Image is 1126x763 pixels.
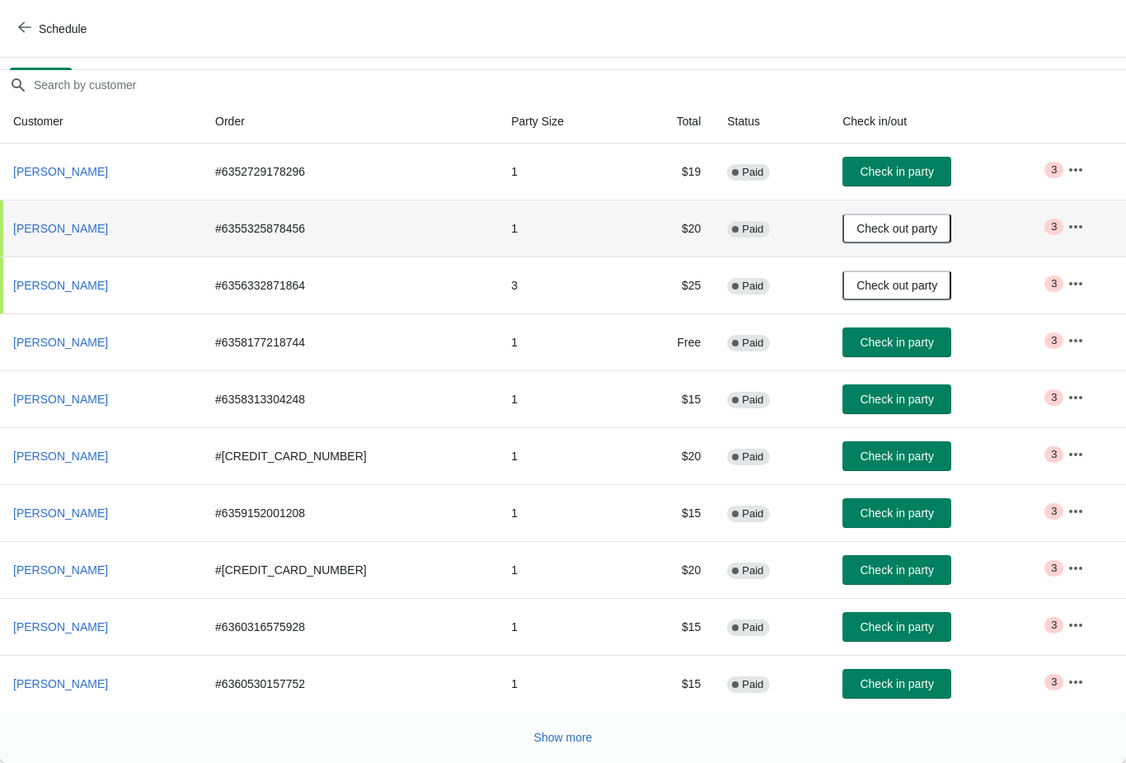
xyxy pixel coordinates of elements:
[528,723,599,752] button: Show more
[742,621,763,634] span: Paid
[842,441,951,471] button: Check in party
[860,165,933,178] span: Check in party
[1051,619,1057,632] span: 3
[630,313,715,370] td: Free
[860,393,933,406] span: Check in party
[842,555,951,585] button: Check in party
[202,257,498,313] td: # 6356332871864
[498,313,630,370] td: 1
[13,279,108,292] span: [PERSON_NAME]
[1051,334,1057,347] span: 3
[860,677,933,690] span: Check in party
[829,100,1054,144] th: Check in/out
[498,370,630,427] td: 1
[856,222,937,235] span: Check out party
[7,612,115,642] button: [PERSON_NAME]
[630,484,715,541] td: $15
[630,370,715,427] td: $15
[860,563,933,577] span: Check in party
[1051,220,1057,233] span: 3
[202,655,498,712] td: # 6360530157752
[202,541,498,598] td: # [CREDIT_CARD_NUMBER]
[7,214,115,243] button: [PERSON_NAME]
[742,280,763,293] span: Paid
[630,655,715,712] td: $15
[1051,163,1057,177] span: 3
[842,612,951,642] button: Check in party
[860,336,933,349] span: Check in party
[202,100,498,144] th: Order
[630,541,715,598] td: $20
[630,257,715,313] td: $25
[742,564,763,577] span: Paid
[742,166,763,179] span: Paid
[7,327,115,357] button: [PERSON_NAME]
[7,555,115,585] button: [PERSON_NAME]
[842,157,951,186] button: Check in party
[498,200,630,257] td: 1
[630,144,715,200] td: $19
[13,165,108,178] span: [PERSON_NAME]
[534,731,593,744] span: Show more
[8,14,100,44] button: Schedule
[630,200,715,257] td: $20
[742,223,763,236] span: Paid
[1051,676,1057,689] span: 3
[202,144,498,200] td: # 6352729178296
[742,393,763,407] span: Paid
[742,507,763,520] span: Paid
[856,279,937,292] span: Check out party
[1051,277,1057,290] span: 3
[1051,505,1057,518] span: 3
[1051,391,1057,404] span: 3
[13,563,108,577] span: [PERSON_NAME]
[13,620,108,633] span: [PERSON_NAME]
[742,337,763,350] span: Paid
[498,100,630,144] th: Party Size
[202,427,498,484] td: # [CREDIT_CARD_NUMBER]
[498,144,630,200] td: 1
[13,393,108,406] span: [PERSON_NAME]
[1051,562,1057,575] span: 3
[33,70,1126,100] input: Search by customer
[498,655,630,712] td: 1
[202,598,498,655] td: # 6360316575928
[1051,448,1057,461] span: 3
[7,498,115,528] button: [PERSON_NAME]
[39,22,87,35] span: Schedule
[860,506,933,520] span: Check in party
[630,100,715,144] th: Total
[714,100,829,144] th: Status
[498,427,630,484] td: 1
[842,669,951,699] button: Check in party
[202,370,498,427] td: # 6358313304248
[13,222,108,235] span: [PERSON_NAME]
[7,384,115,414] button: [PERSON_NAME]
[630,598,715,655] td: $15
[498,484,630,541] td: 1
[202,313,498,370] td: # 6358177218744
[13,450,108,463] span: [PERSON_NAME]
[842,214,951,243] button: Check out party
[842,327,951,357] button: Check in party
[630,427,715,484] td: $20
[7,669,115,699] button: [PERSON_NAME]
[842,384,951,414] button: Check in party
[202,484,498,541] td: # 6359152001208
[7,441,115,471] button: [PERSON_NAME]
[13,677,108,690] span: [PERSON_NAME]
[842,498,951,528] button: Check in party
[860,620,933,633] span: Check in party
[13,506,108,520] span: [PERSON_NAME]
[13,336,108,349] span: [PERSON_NAME]
[842,271,951,300] button: Check out party
[860,450,933,463] span: Check in party
[498,598,630,655] td: 1
[742,678,763,691] span: Paid
[742,450,763,464] span: Paid
[498,541,630,598] td: 1
[7,271,115,300] button: [PERSON_NAME]
[202,200,498,257] td: # 6355325878456
[7,157,115,186] button: [PERSON_NAME]
[498,257,630,313] td: 3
